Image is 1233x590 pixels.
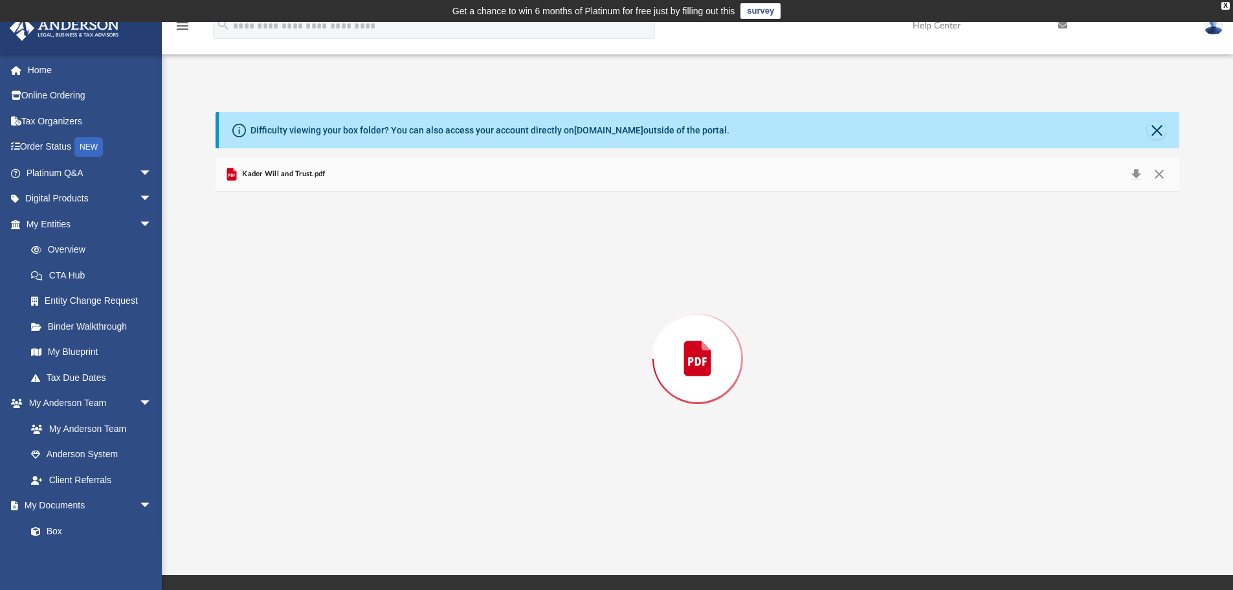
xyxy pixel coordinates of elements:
[9,493,165,519] a: My Documentsarrow_drop_down
[74,137,103,157] div: NEW
[175,25,190,34] a: menu
[18,442,165,468] a: Anderson System
[216,157,1180,526] div: Preview
[18,416,159,442] a: My Anderson Team
[139,160,165,187] span: arrow_drop_down
[18,467,165,493] a: Client Referrals
[740,3,781,19] a: survey
[1204,16,1223,35] img: User Pic
[574,125,643,135] a: [DOMAIN_NAME]
[216,17,230,32] i: search
[9,108,172,134] a: Tax Organizers
[9,391,165,416] a: My Anderson Teamarrow_drop_down
[139,186,165,212] span: arrow_drop_down
[9,83,172,109] a: Online Ordering
[452,3,735,19] div: Get a chance to win 6 months of Platinum for free just by filling out this
[18,313,172,339] a: Binder Walkthrough
[9,134,172,161] a: Order StatusNEW
[239,168,326,180] span: Kader Will and Trust.pdf
[18,544,165,570] a: Meeting Minutes
[18,237,172,263] a: Overview
[139,211,165,238] span: arrow_drop_down
[1124,165,1148,183] button: Download
[139,493,165,519] span: arrow_drop_down
[18,288,172,314] a: Entity Change Request
[250,124,729,137] div: Difficulty viewing your box folder? You can also access your account directly on outside of the p...
[139,391,165,417] span: arrow_drop_down
[1148,165,1171,183] button: Close
[9,57,172,83] a: Home
[9,211,172,237] a: My Entitiesarrow_drop_down
[1148,121,1166,139] button: Close
[175,18,190,34] i: menu
[9,186,172,212] a: Digital Productsarrow_drop_down
[9,160,172,186] a: Platinum Q&Aarrow_drop_down
[18,262,172,288] a: CTA Hub
[18,518,159,544] a: Box
[1221,2,1230,10] div: close
[18,339,165,365] a: My Blueprint
[6,16,123,41] img: Anderson Advisors Platinum Portal
[18,365,172,391] a: Tax Due Dates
